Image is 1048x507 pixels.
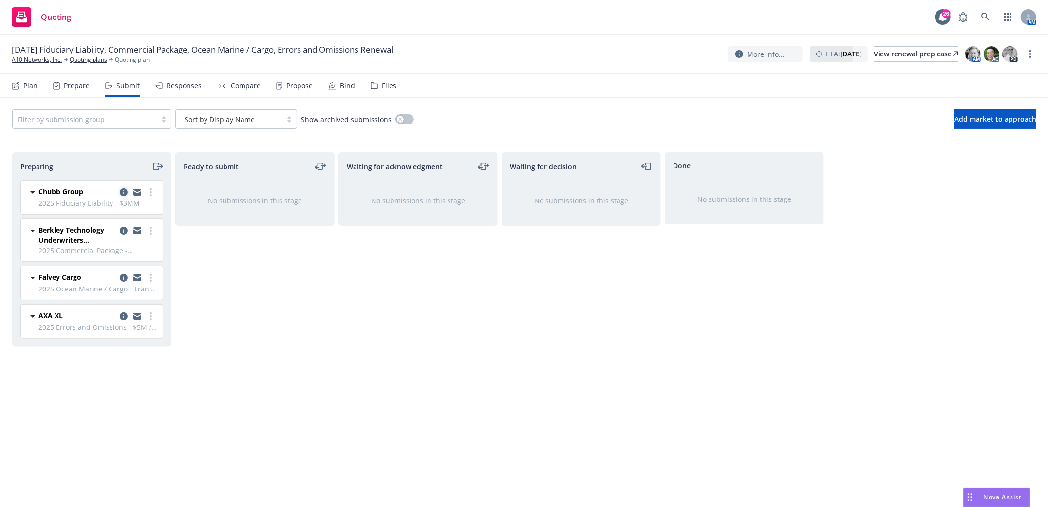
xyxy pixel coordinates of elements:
span: Waiting for decision [510,162,577,172]
strong: [DATE] [840,49,862,58]
a: copy logging email [131,186,143,198]
span: Quoting [41,13,71,21]
a: copy logging email [131,310,143,322]
span: Quoting plan [115,55,150,64]
img: photo [984,46,999,62]
div: No submissions in this stage [191,196,318,206]
div: Submit [116,82,140,90]
span: Show archived submissions [301,114,392,125]
a: copy logging email [118,310,130,322]
span: Ready to submit [184,162,239,172]
a: copy logging email [118,272,130,284]
img: photo [965,46,981,62]
span: 2025 Ocean Marine / Cargo - Transit $3,600,000 [38,284,157,294]
div: View renewal prep case [874,47,958,61]
span: 2025 Errors and Omissions - $5M / $100K retention [38,322,157,332]
div: Bind [340,82,355,90]
a: more [145,272,157,284]
button: Nova Assist [963,488,1030,507]
img: photo [1002,46,1018,62]
div: No submissions in this stage [518,196,645,206]
div: Responses [167,82,202,90]
div: No submissions in this stage [681,194,808,204]
button: More info... [728,46,803,62]
div: No submissions in this stage [355,196,482,206]
a: moveLeft [641,161,653,172]
a: moveLeftRight [315,161,326,172]
a: Quoting [8,3,75,31]
button: Add market to approach [954,109,1036,129]
a: more [1025,48,1036,60]
div: Plan [23,82,37,90]
a: copy logging email [118,186,130,198]
div: Prepare [64,82,90,90]
span: Sort by Display Name [185,114,255,125]
a: more [145,225,157,236]
span: Sort by Display Name [181,114,277,125]
a: moveRight [151,161,163,172]
div: Drag to move [964,488,976,507]
span: 2025 Commercial Package - Worldwide [38,245,157,255]
a: Switch app [998,7,1018,27]
div: 26 [942,9,951,18]
span: Done [673,161,691,171]
a: moveLeftRight [478,161,489,172]
div: Files [382,82,396,90]
a: more [145,186,157,198]
a: more [145,310,157,322]
span: Falvey Cargo [38,272,81,282]
a: copy logging email [131,272,143,284]
span: Nova Assist [984,493,1022,501]
div: Propose [286,82,313,90]
a: Search [976,7,995,27]
div: Compare [231,82,261,90]
a: Report a Bug [954,7,973,27]
a: Quoting plans [70,55,107,64]
span: Add market to approach [954,114,1036,124]
span: Waiting for acknowledgment [347,162,443,172]
a: A10 Networks, Inc. [12,55,62,64]
span: More info... [747,49,785,59]
span: [DATE] Fiduciary Liability, Commercial Package, Ocean Marine / Cargo, Errors and Omissions Renewal [12,44,393,55]
span: Berkley Technology Underwriters (International) [38,225,116,245]
a: copy logging email [118,225,130,236]
a: copy logging email [131,225,143,236]
a: View renewal prep case [874,46,958,62]
span: Preparing [20,162,53,172]
span: Chubb Group [38,186,83,197]
span: AXA XL [38,310,63,321]
span: ETA : [826,49,862,59]
span: 2025 Fiduciary Liability - $3MM [38,198,157,208]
